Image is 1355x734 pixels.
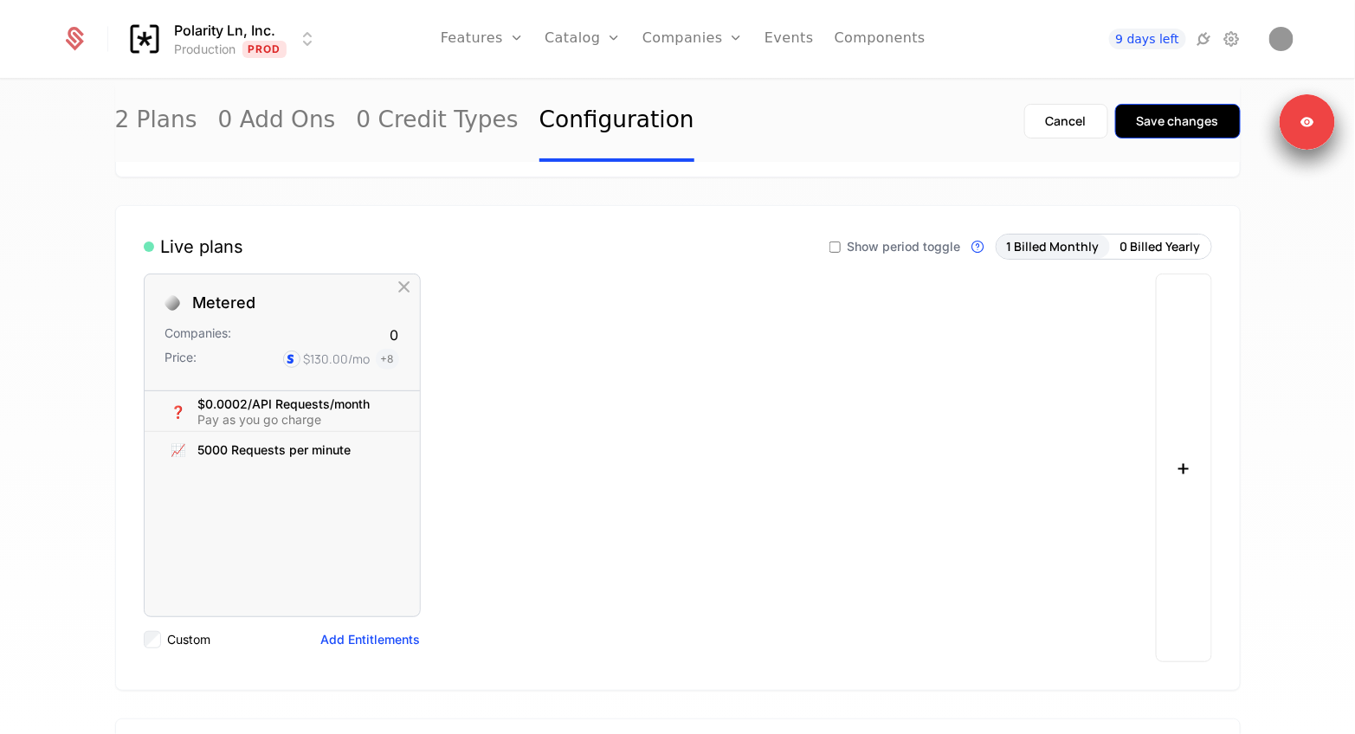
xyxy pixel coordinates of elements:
[385,401,406,423] div: Hide Entitlement
[357,80,519,162] a: 0 Credit Types
[376,349,399,370] span: + 8
[1110,235,1211,259] button: 0 Billed Yearly
[165,349,197,370] div: Price:
[997,235,1110,259] button: 1 Billed Monthly
[144,235,244,259] div: Live plans
[145,432,420,468] div: 📈5000 Requests per minute
[242,41,287,58] span: Prod
[198,444,352,456] div: 5000 Requests per minute
[1156,274,1212,662] button: +
[390,325,399,345] div: 0
[1115,104,1241,138] button: Save changes
[1024,104,1108,138] button: Cancel
[539,80,694,162] a: Configuration
[115,80,197,162] a: 2 Plans
[1109,29,1187,49] a: 9 days left
[385,439,406,461] div: Hide Entitlement
[848,241,961,253] span: Show period toggle
[165,437,191,463] div: 📈
[198,398,371,410] div: $0.0002/API Requests/month
[1137,113,1219,130] div: Save changes
[198,414,371,426] div: Pay as you go charge
[165,399,191,425] div: ❓
[1046,113,1087,130] div: Cancel
[145,393,420,432] div: ❓$0.0002/API Requests/monthPay as you go charge
[1269,27,1294,51] button: Open user button
[168,631,211,648] label: Custom
[218,80,336,162] a: 0 Add Ons
[304,351,371,368] div: $130.00 /mo
[321,631,421,648] button: Add Entitlements
[174,20,275,41] span: Polarity Ln, Inc.
[193,295,256,311] div: Metered
[165,325,232,345] div: Companies:
[129,20,318,58] button: Select environment
[1269,27,1294,51] img: Nejc Drobnič
[124,18,165,60] img: Polarity Ln, Inc.
[1193,29,1214,49] a: Integrations
[144,274,421,662] div: MeteredCompanies:0Price:$130.00/mo+8❓$0.0002/API Requests/monthPay as you go charge📈5000 Requests...
[174,41,236,58] div: Production
[1221,29,1242,49] a: Settings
